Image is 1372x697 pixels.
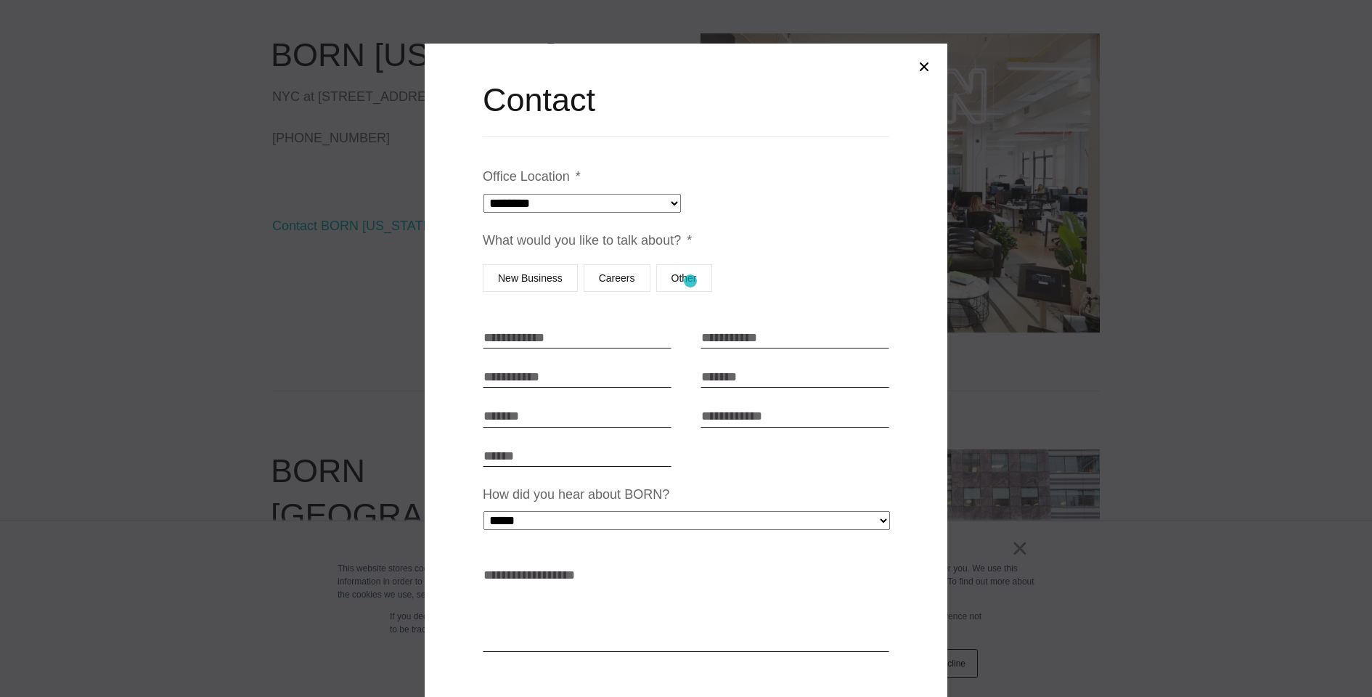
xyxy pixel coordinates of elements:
[483,232,692,249] label: What would you like to talk about?
[483,78,889,122] h2: Contact
[656,264,712,292] label: Other
[483,168,581,185] label: Office Location
[483,486,669,503] label: How did you hear about BORN?
[483,264,578,292] label: New Business
[584,264,650,292] label: Careers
